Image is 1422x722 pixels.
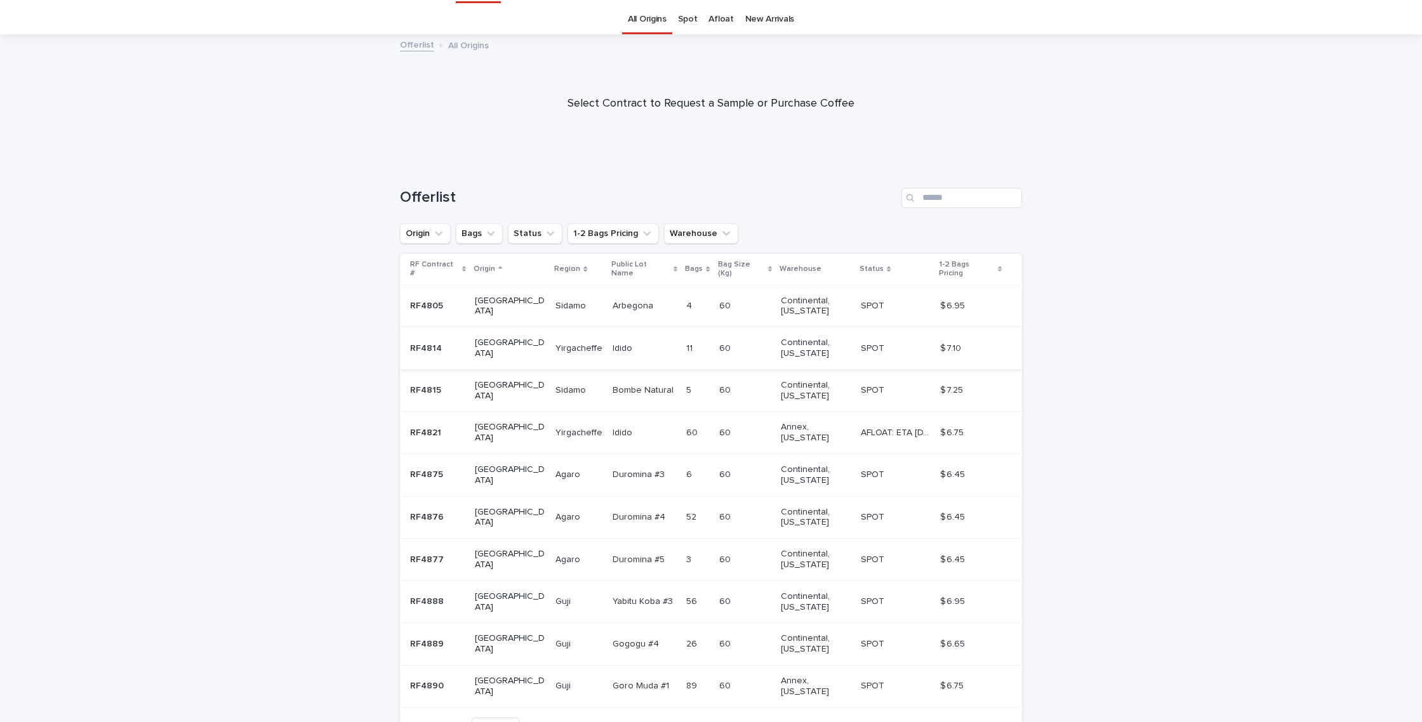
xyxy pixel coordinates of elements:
[555,341,605,354] p: Yirgacheffe
[611,258,670,281] p: Public Lot Name
[400,665,1022,707] tr: RF4890RF4890 [GEOGRAPHIC_DATA]GujiGuji Goro Muda #1Goro Muda #1 8989 6060 Annex, [US_STATE] SPOTS...
[686,383,694,396] p: 5
[410,636,446,650] p: RF4889
[780,262,821,276] p: Warehouse
[448,37,489,51] p: All Origins
[686,552,694,565] p: 3
[555,425,605,438] p: Yirgacheffe
[410,341,444,354] p: RF4814
[400,369,1022,412] tr: RF4815RF4815 [GEOGRAPHIC_DATA]SidamoSidamo Bombe NaturalBombe Natural 55 6060 Continental, [US_ST...
[719,425,733,438] p: 60
[719,678,733,692] p: 60
[686,298,694,312] p: 4
[475,591,545,613] p: [GEOGRAPHIC_DATA]
[613,594,675,607] p: Yabitu Koba #3
[861,552,887,565] p: SPOT
[568,223,659,244] button: 1-2 Bags Pricing
[555,594,573,607] p: Guji
[474,262,495,276] p: Origin
[861,341,887,354] p: SPOT
[475,296,545,317] p: [GEOGRAPHIC_DATA]
[613,341,635,354] p: Idido
[940,298,967,312] p: $ 6.95
[861,383,887,396] p: SPOT
[686,341,695,354] p: 11
[901,188,1022,208] input: Search
[555,509,583,523] p: Agaro
[400,285,1022,327] tr: RF4805RF4805 [GEOGRAPHIC_DATA]SidamoSidamo ArbegonaArbegona 44 6060 Continental, [US_STATE] SPOTS...
[940,594,967,607] p: $ 6.95
[410,298,446,312] p: RF4805
[686,678,700,692] p: 89
[940,383,966,396] p: $ 7.25
[719,509,733,523] p: 60
[860,262,884,276] p: Status
[613,383,676,396] p: Bombe Natural
[719,594,733,607] p: 60
[400,539,1022,581] tr: RF4877RF4877 [GEOGRAPHIC_DATA]AgaroAgaro Duromina #5Duromina #5 33 6060 Continental, [US_STATE] S...
[861,298,887,312] p: SPOT
[718,258,765,281] p: Bag Size (Kg)
[475,422,545,443] p: [GEOGRAPHIC_DATA]
[940,425,966,438] p: $ 6.75
[686,509,699,523] p: 52
[410,467,446,480] p: RF4875
[940,509,967,523] p: $ 6.45
[678,4,698,34] a: Spot
[861,678,887,692] p: SPOT
[613,552,667,565] p: Duromina #5
[400,37,434,51] a: Offerlist
[456,223,503,244] button: Bags
[940,636,967,650] p: $ 6.65
[508,223,562,244] button: Status
[400,454,1022,496] tr: RF4875RF4875 [GEOGRAPHIC_DATA]AgaroAgaro Duromina #3Duromina #3 66 6060 Continental, [US_STATE] S...
[475,338,545,359] p: [GEOGRAPHIC_DATA]
[475,633,545,655] p: [GEOGRAPHIC_DATA]
[410,552,446,565] p: RF4877
[475,549,545,570] p: [GEOGRAPHIC_DATA]
[555,298,588,312] p: Sidamo
[554,262,580,276] p: Region
[400,327,1022,370] tr: RF4814RF4814 [GEOGRAPHIC_DATA]YirgacheffeYirgacheffe IdidoIdido 1111 6060 Continental, [US_STATE]...
[686,636,700,650] p: 26
[861,467,887,480] p: SPOT
[613,678,672,692] p: Goro Muda #1
[613,467,667,480] p: Duromina #3
[457,97,965,111] p: Select Contract to Request a Sample or Purchase Coffee
[628,4,667,34] a: All Origins
[719,552,733,565] p: 60
[686,467,694,480] p: 6
[686,425,700,438] p: 60
[400,496,1022,539] tr: RF4876RF4876 [GEOGRAPHIC_DATA]AgaroAgaro Duromina #4Duromina #4 5252 6060 Continental, [US_STATE]...
[719,636,733,650] p: 60
[555,636,573,650] p: Guji
[400,412,1022,454] tr: RF4821RF4821 [GEOGRAPHIC_DATA]YirgacheffeYirgacheffe IdidoIdido 6060 6060 Annex, [US_STATE] AFLOA...
[861,594,887,607] p: SPOT
[410,383,444,396] p: RF4815
[555,467,583,480] p: Agaro
[475,507,545,528] p: [GEOGRAPHIC_DATA]
[719,467,733,480] p: 60
[555,678,573,692] p: Guji
[400,223,451,244] button: Origin
[861,425,933,438] p: AFLOAT: ETA 09-27-2025
[400,188,896,207] h1: Offerlist
[613,298,656,312] p: Arbegona
[719,341,733,354] p: 60
[400,581,1022,623] tr: RF4888RF4888 [GEOGRAPHIC_DATA]GujiGuji Yabitu Koba #3Yabitu Koba #3 5656 6060 Continental, [US_ST...
[410,678,446,692] p: RF4890
[719,383,733,396] p: 60
[861,636,887,650] p: SPOT
[940,341,964,354] p: $ 7.10
[410,258,459,281] p: RF Contract #
[745,4,794,34] a: New Arrivals
[708,4,733,34] a: Afloat
[613,509,668,523] p: Duromina #4
[664,223,738,244] button: Warehouse
[939,258,994,281] p: 1-2 Bags Pricing
[475,464,545,486] p: [GEOGRAPHIC_DATA]
[555,383,588,396] p: Sidamo
[555,552,583,565] p: Agaro
[685,262,703,276] p: Bags
[410,425,444,438] p: RF4821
